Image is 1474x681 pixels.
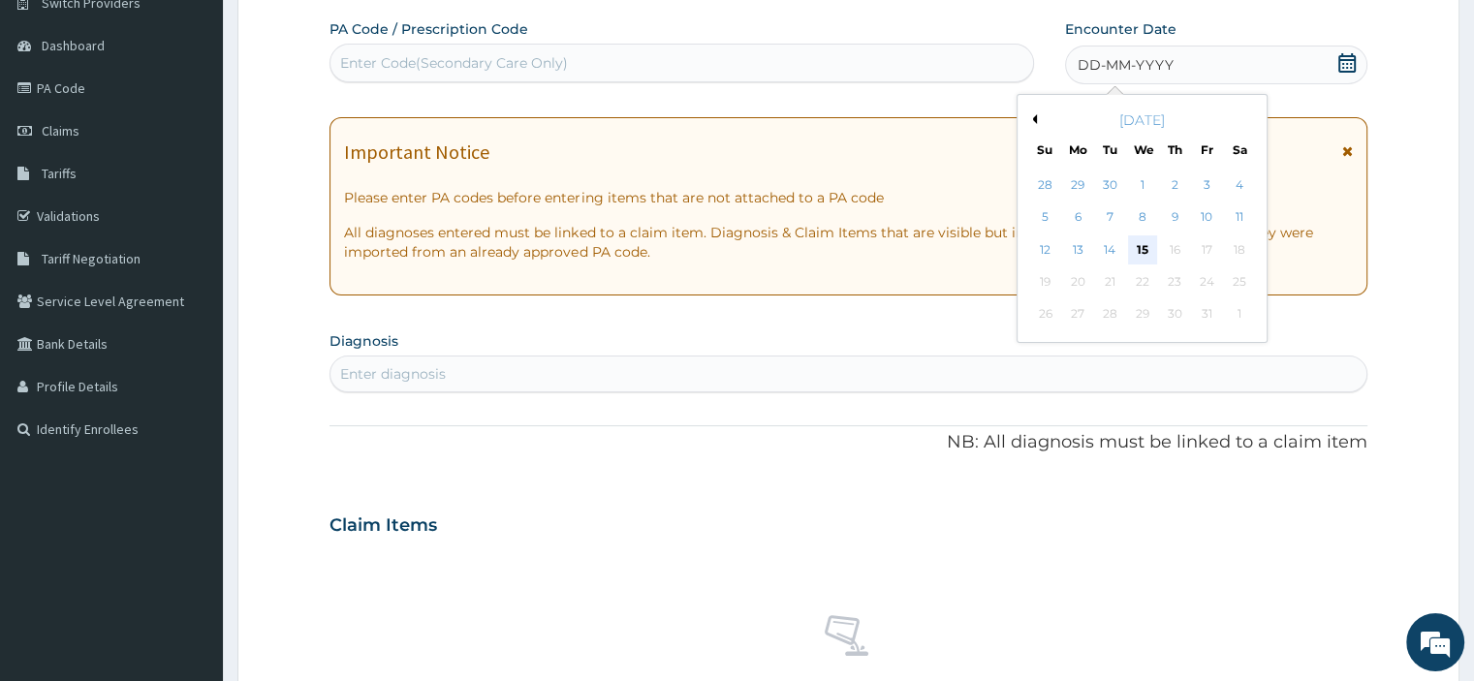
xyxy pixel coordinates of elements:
[1192,170,1221,200] div: Choose Friday, October 3rd, 2025
[1031,170,1060,200] div: Choose Sunday, September 28th, 2025
[112,212,267,408] span: We're online!
[1027,114,1037,124] button: Previous Month
[1037,141,1053,158] div: Su
[1225,300,1254,329] div: Not available Saturday, November 1st, 2025
[1025,110,1259,130] div: [DATE]
[1160,300,1189,329] div: Not available Thursday, October 30th, 2025
[1232,141,1248,158] div: Sa
[1225,267,1254,296] div: Not available Saturday, October 25th, 2025
[1160,170,1189,200] div: Choose Thursday, October 2nd, 2025
[42,165,77,182] span: Tariffs
[329,331,398,351] label: Diagnosis
[329,19,528,39] label: PA Code / Prescription Code
[344,188,1352,207] p: Please enter PA codes before entering items that are not attached to a PA code
[1095,170,1124,200] div: Choose Tuesday, September 30th, 2025
[329,515,437,537] h3: Claim Items
[1160,267,1189,296] div: Not available Thursday, October 23rd, 2025
[1095,235,1124,264] div: Choose Tuesday, October 14th, 2025
[42,37,105,54] span: Dashboard
[1102,141,1118,158] div: Tu
[1031,203,1060,232] div: Choose Sunday, October 5th, 2025
[1063,267,1092,296] div: Not available Monday, October 20th, 2025
[329,430,1366,455] p: NB: All diagnosis must be linked to a claim item
[1063,203,1092,232] div: Choose Monday, October 6th, 2025
[1128,267,1157,296] div: Not available Wednesday, October 22nd, 2025
[1192,300,1221,329] div: Not available Friday, October 31st, 2025
[1199,141,1215,158] div: Fr
[1225,203,1254,232] div: Choose Saturday, October 11th, 2025
[42,250,141,267] span: Tariff Negotiation
[1160,203,1189,232] div: Choose Thursday, October 9th, 2025
[1225,235,1254,264] div: Not available Saturday, October 18th, 2025
[1095,203,1124,232] div: Choose Tuesday, October 7th, 2025
[1095,300,1124,329] div: Not available Tuesday, October 28th, 2025
[1192,203,1221,232] div: Choose Friday, October 10th, 2025
[1128,300,1157,329] div: Not available Wednesday, October 29th, 2025
[1031,267,1060,296] div: Not available Sunday, October 19th, 2025
[1128,235,1157,264] div: Choose Wednesday, October 15th, 2025
[344,141,489,163] h1: Important Notice
[1065,19,1176,39] label: Encounter Date
[1128,170,1157,200] div: Choose Wednesday, October 1st, 2025
[1063,170,1092,200] div: Choose Monday, September 29th, 2025
[1160,235,1189,264] div: Not available Thursday, October 16th, 2025
[1167,141,1183,158] div: Th
[1029,170,1255,331] div: month 2025-10
[1031,300,1060,329] div: Not available Sunday, October 26th, 2025
[1134,141,1150,158] div: We
[340,364,446,384] div: Enter diagnosis
[1069,141,1085,158] div: Mo
[1192,267,1221,296] div: Not available Friday, October 24th, 2025
[1225,170,1254,200] div: Choose Saturday, October 4th, 2025
[344,223,1352,262] p: All diagnoses entered must be linked to a claim item. Diagnosis & Claim Items that are visible bu...
[318,10,364,56] div: Minimize live chat window
[1063,300,1092,329] div: Not available Monday, October 27th, 2025
[1095,267,1124,296] div: Not available Tuesday, October 21st, 2025
[101,108,326,134] div: Chat with us now
[1078,55,1174,75] span: DD-MM-YYYY
[1031,235,1060,264] div: Choose Sunday, October 12th, 2025
[42,122,79,139] span: Claims
[36,97,78,145] img: d_794563401_company_1708531726252_794563401
[340,53,568,73] div: Enter Code(Secondary Care Only)
[1128,203,1157,232] div: Choose Wednesday, October 8th, 2025
[10,466,369,534] textarea: Type your message and hit 'Enter'
[1192,235,1221,264] div: Not available Friday, October 17th, 2025
[1063,235,1092,264] div: Choose Monday, October 13th, 2025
